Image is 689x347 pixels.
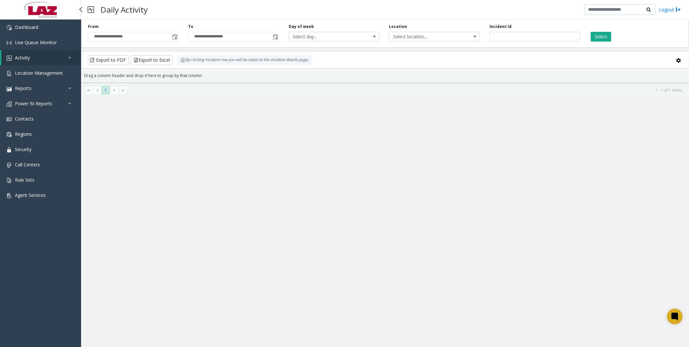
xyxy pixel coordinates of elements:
[490,24,512,30] label: Incident Id
[188,24,193,30] label: To
[130,55,173,65] button: Export to Excel
[88,24,99,30] label: From
[15,39,57,45] span: Live Queue Monitor
[88,2,94,18] img: pageIcon
[97,2,151,18] h3: Daily Activity
[389,32,461,41] span: Select location...
[289,24,314,30] label: Day of week
[15,161,40,168] span: Call Centers
[81,70,689,81] div: Drag a column header and drop it here to group by that column
[180,58,186,63] img: infoIcon.svg
[132,87,682,93] kendo-pager-info: 1 - 1 of 1 items
[6,101,12,107] img: 'icon'
[289,32,361,41] span: Select day...
[389,24,407,30] label: Location
[591,32,611,42] button: Select
[15,85,31,91] span: Reports
[6,56,12,61] img: 'icon'
[177,55,312,65] div: By clicking Incident row you will be taken to the incident details page.
[15,24,38,30] span: Dashboard
[15,146,31,152] span: Security
[659,6,681,13] a: Logout
[6,25,12,30] img: 'icon'
[6,147,12,152] img: 'icon'
[6,71,12,76] img: 'icon'
[101,86,110,95] span: Page 1
[15,192,46,198] span: Agent Services
[6,193,12,198] img: 'icon'
[15,177,34,183] span: Rule Sets
[676,6,681,13] img: logout
[272,32,279,41] span: Toggle popup
[15,55,30,61] span: Activity
[6,132,12,137] img: 'icon'
[6,117,12,122] img: 'icon'
[1,50,81,65] a: Activity
[15,131,32,137] span: Regions
[15,116,34,122] span: Contacts
[6,86,12,91] img: 'icon'
[6,40,12,45] img: 'icon'
[171,32,178,41] span: Toggle popup
[6,178,12,183] img: 'icon'
[6,162,12,168] img: 'icon'
[15,70,63,76] span: Location Management
[15,100,52,107] span: Power BI Reports
[88,55,129,65] button: Export to PDF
